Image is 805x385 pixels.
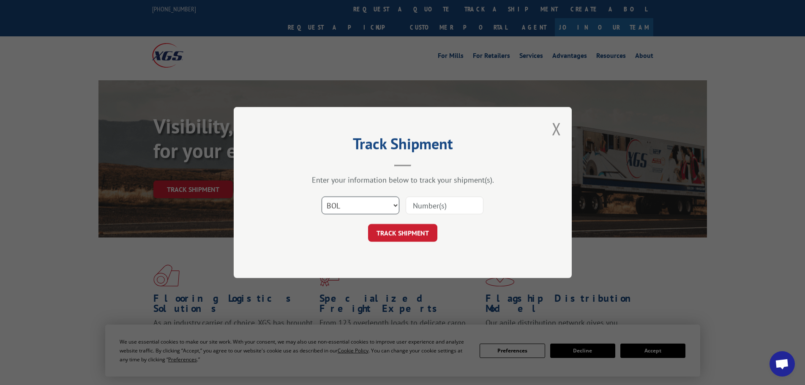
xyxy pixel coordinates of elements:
button: Close modal [552,117,561,140]
input: Number(s) [406,197,483,214]
div: Enter your information below to track your shipment(s). [276,175,529,185]
h2: Track Shipment [276,138,529,154]
a: Open chat [770,351,795,377]
button: TRACK SHIPMENT [368,224,437,242]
